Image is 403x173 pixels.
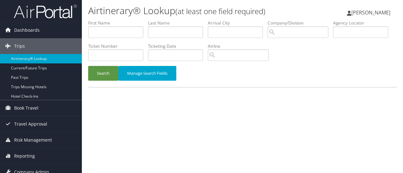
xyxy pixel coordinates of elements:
[175,6,265,16] small: (at least one field required)
[14,4,77,19] img: airportal-logo.png
[88,20,148,26] label: First Name
[148,43,208,49] label: Ticketing Date
[14,116,47,132] span: Travel Approval
[268,20,333,26] label: Company/Division
[118,66,176,81] button: Manage Search Fields
[333,20,393,26] label: Agency Locator
[14,148,35,164] span: Reporting
[208,43,273,49] label: Airline
[347,3,397,22] a: [PERSON_NAME]
[88,4,294,17] h1: Airtinerary® Lookup
[148,20,208,26] label: Last Name
[14,38,25,54] span: Trips
[88,43,148,49] label: Ticket Number
[14,132,52,148] span: Risk Management
[351,9,390,16] span: [PERSON_NAME]
[208,20,268,26] label: Arrival City
[88,66,118,81] button: Search
[14,100,38,116] span: Book Travel
[14,22,40,38] span: Dashboards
